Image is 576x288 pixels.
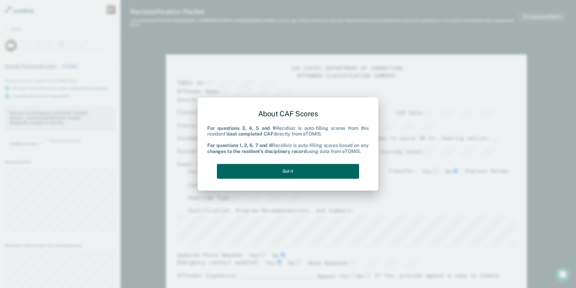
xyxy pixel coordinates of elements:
[207,125,276,131] b: For questions 3, 4, 5 and 9
[207,105,369,123] div: About CAF Scores
[207,143,272,149] b: For questions 1, 2, 6, 7 and 8
[207,149,307,154] b: changes to the resident's disciplinary record
[217,164,359,179] button: Got it
[228,131,273,137] b: last completed CAF
[207,125,369,154] div: Recidiviz is auto-filling scores from this resident's directly from eTOMIS. Recidiviz is auto-fil...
